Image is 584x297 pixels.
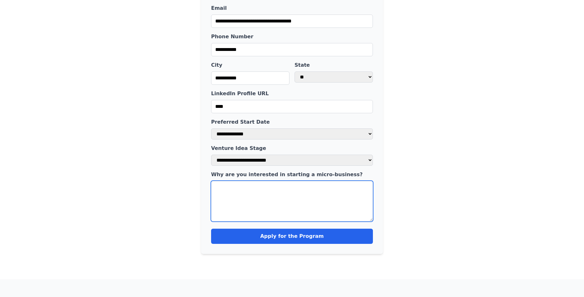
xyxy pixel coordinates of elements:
[211,118,373,126] label: Preferred Start Date
[211,61,289,69] label: City
[211,90,373,97] label: LinkedIn Profile URL
[211,145,373,152] label: Venture Idea Stage
[295,61,373,69] label: State
[211,4,373,12] label: Email
[211,171,373,178] label: Why are you interested in starting a micro-business?
[211,229,373,244] button: Apply for the Program
[211,33,373,40] label: Phone Number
